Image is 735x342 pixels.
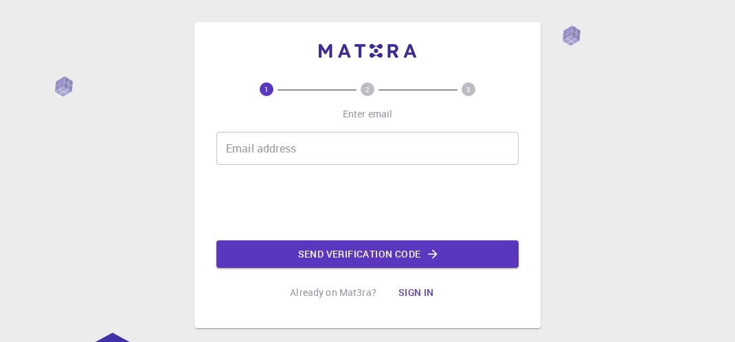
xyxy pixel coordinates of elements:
text: 1 [264,84,269,94]
button: Send verification code [216,240,519,268]
iframe: reCAPTCHA [263,176,472,229]
p: Already on Mat3ra? [290,286,376,299]
text: 2 [365,84,370,94]
p: Enter email [343,107,393,121]
text: 3 [466,84,471,94]
button: Sign in [387,279,445,306]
